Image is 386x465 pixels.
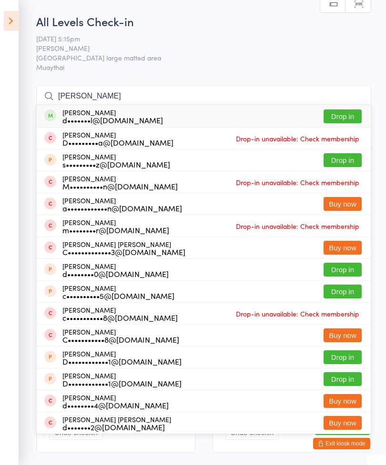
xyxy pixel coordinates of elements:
[62,218,169,234] div: [PERSON_NAME]
[324,394,362,408] button: Buy now
[62,175,178,190] div: [PERSON_NAME]
[62,240,185,256] div: [PERSON_NAME] [PERSON_NAME]
[36,43,356,53] span: [PERSON_NAME]
[234,131,362,146] span: Drop-in unavailable: Check membership
[62,416,171,431] div: [PERSON_NAME] [PERSON_NAME]
[62,350,182,365] div: [PERSON_NAME]
[324,350,362,364] button: Drop in
[62,160,170,168] div: s•••••••••z@[DOMAIN_NAME]
[324,109,362,123] button: Drop in
[62,306,178,321] div: [PERSON_NAME]
[62,284,174,299] div: [PERSON_NAME]
[36,62,371,72] span: Muaythai
[62,372,182,387] div: [PERSON_NAME]
[62,139,173,146] div: D•••••••••a@[DOMAIN_NAME]
[324,285,362,298] button: Drop in
[62,336,179,343] div: C•••••••••••8@[DOMAIN_NAME]
[62,131,173,146] div: [PERSON_NAME]
[62,314,178,321] div: c•••••••••••8@[DOMAIN_NAME]
[62,248,185,256] div: C•••••••••••••3@[DOMAIN_NAME]
[324,263,362,277] button: Drop in
[36,53,356,62] span: [GEOGRAPHIC_DATA] large matted area
[62,116,163,124] div: d•••••••l@[DOMAIN_NAME]
[234,219,362,233] span: Drop-in unavailable: Check membership
[313,438,370,449] button: Exit kiosk mode
[62,423,171,431] div: d•••••••2@[DOMAIN_NAME]
[62,197,182,212] div: [PERSON_NAME]
[62,109,163,124] div: [PERSON_NAME]
[62,357,182,365] div: D••••••••••••1@[DOMAIN_NAME]
[62,262,169,277] div: [PERSON_NAME]
[324,416,362,430] button: Buy now
[62,394,169,409] div: [PERSON_NAME]
[62,182,178,190] div: M••••••••••n@[DOMAIN_NAME]
[62,204,182,212] div: a••••••••••••n@[DOMAIN_NAME]
[324,153,362,167] button: Drop in
[234,307,362,321] span: Drop-in unavailable: Check membership
[62,292,174,299] div: c••••••••••5@[DOMAIN_NAME]
[324,197,362,211] button: Buy now
[62,153,170,168] div: [PERSON_NAME]
[324,372,362,386] button: Drop in
[324,241,362,255] button: Buy now
[62,328,179,343] div: [PERSON_NAME]
[36,34,356,43] span: [DATE] 5:15pm
[36,13,371,29] h2: All Levels Check-in
[62,226,169,234] div: m••••••••r@[DOMAIN_NAME]
[62,379,182,387] div: D••••••••••••1@[DOMAIN_NAME]
[234,175,362,189] span: Drop-in unavailable: Check membership
[36,85,371,107] input: Search
[324,328,362,342] button: Buy now
[62,401,169,409] div: d••••••••4@[DOMAIN_NAME]
[62,270,169,277] div: d••••••••0@[DOMAIN_NAME]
